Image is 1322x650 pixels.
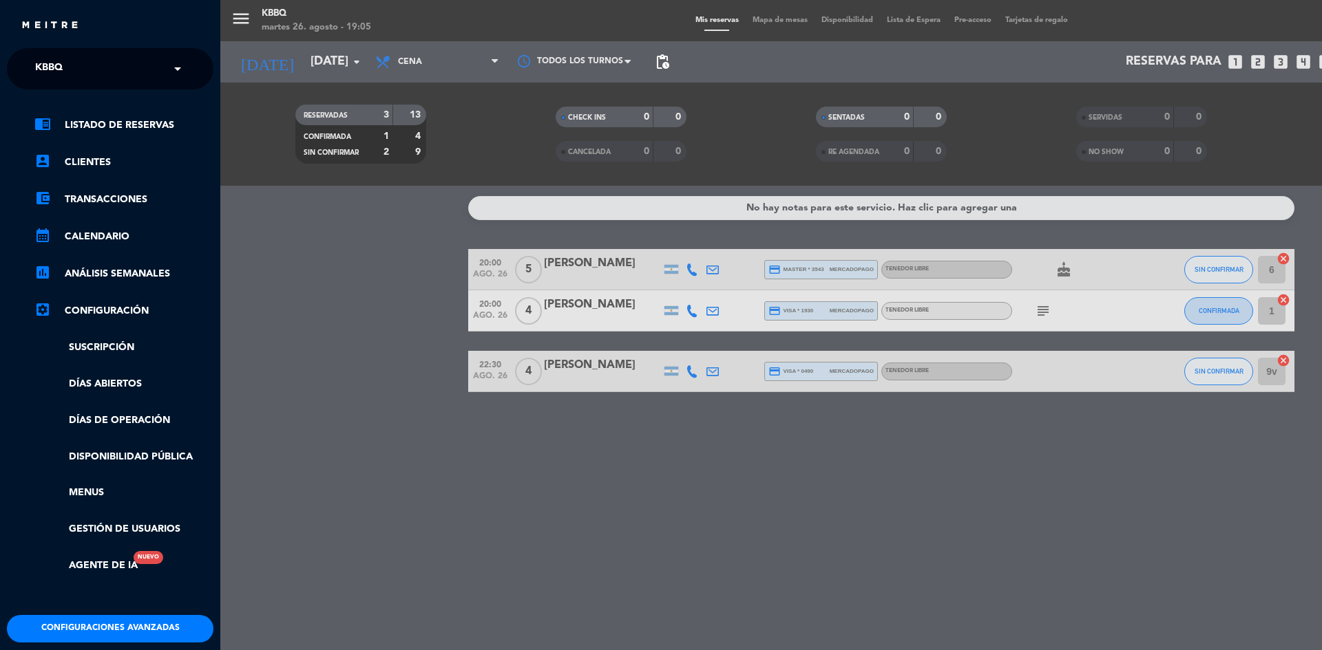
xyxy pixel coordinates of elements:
[34,449,213,465] a: Disponibilidad pública
[34,376,213,392] a: Días abiertos
[34,485,213,501] a: Menus
[34,340,213,356] a: Suscripción
[134,551,163,564] div: Nuevo
[34,153,51,169] i: account_box
[34,303,213,319] a: Configuración
[35,54,63,83] span: KBBQ
[34,266,213,282] a: assessmentANÁLISIS SEMANALES
[34,413,213,429] a: Días de Operación
[34,191,213,208] a: account_balance_walletTransacciones
[34,190,51,206] i: account_balance_wallet
[21,21,79,31] img: MEITRE
[654,54,671,70] span: pending_actions
[34,116,51,132] i: chrome_reader_mode
[7,615,213,642] button: Configuraciones avanzadas
[34,264,51,281] i: assessment
[34,227,51,243] i: calendar_month
[34,521,213,537] a: Gestión de usuarios
[34,154,213,171] a: account_boxClientes
[34,117,213,133] a: chrome_reader_modeListado de Reservas
[34,228,213,245] a: calendar_monthCalendario
[34,558,138,574] a: Agente de IANuevo
[34,301,51,318] i: settings_applications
